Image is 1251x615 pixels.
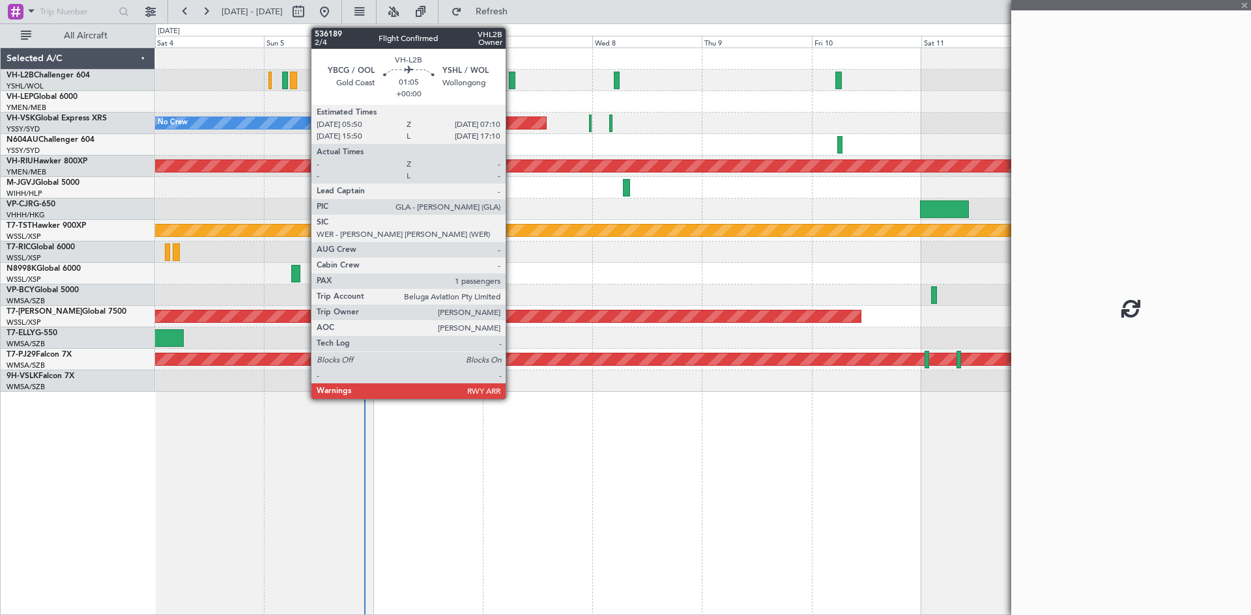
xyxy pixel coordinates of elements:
input: Trip Number [40,2,115,21]
a: YSSY/SYD [7,146,40,156]
span: M-JGVJ [7,179,35,187]
button: All Aircraft [14,25,141,46]
a: M-JGVJGlobal 5000 [7,179,79,187]
a: WSSL/XSP [7,318,41,327]
div: Mon 6 [373,36,483,48]
a: N604AUChallenger 604 [7,136,94,144]
span: T7-RIC [7,243,31,251]
a: VH-RIUHawker 800XP [7,157,87,165]
a: WMSA/SZB [7,382,45,392]
a: VP-CJRG-650 [7,200,55,208]
span: T7-ELLY [7,329,35,337]
span: All Aircraft [34,31,137,40]
div: Sat 4 [154,36,264,48]
div: Thu 9 [702,36,811,48]
span: T7-TST [7,222,32,230]
button: Refresh [445,1,523,22]
a: YSHL/WOL [7,81,44,91]
a: VH-L2BChallenger 604 [7,72,90,79]
div: Wed 8 [592,36,702,48]
a: WMSA/SZB [7,339,45,349]
a: N8998KGlobal 6000 [7,265,81,273]
span: VP-BCY [7,286,35,294]
span: VH-L2B [7,72,34,79]
a: VH-VSKGlobal Express XRS [7,115,107,122]
a: WMSA/SZB [7,296,45,306]
a: T7-[PERSON_NAME]Global 7500 [7,308,126,316]
div: [DATE] [158,26,180,37]
a: YSSY/SYD [7,124,40,134]
span: [DATE] - [DATE] [222,6,283,18]
span: 9H-VSLK [7,372,38,380]
a: VH-LEPGlobal 6000 [7,93,78,101]
a: WIHH/HLP [7,189,42,198]
span: Refresh [465,7,519,16]
span: N604AU [7,136,38,144]
span: T7-PJ29 [7,351,36,359]
span: N8998K [7,265,36,273]
a: YMEN/MEB [7,167,46,177]
a: VHHH/HKG [7,210,45,220]
a: WMSA/SZB [7,361,45,370]
div: Sun 5 [264,36,373,48]
a: YMEN/MEB [7,103,46,113]
div: Sat 11 [921,36,1031,48]
span: VH-VSK [7,115,35,122]
a: 9H-VSLKFalcon 7X [7,372,74,380]
a: T7-PJ29Falcon 7X [7,351,72,359]
a: WSSL/XSP [7,232,41,241]
a: T7-ELLYG-550 [7,329,57,337]
div: No Crew [158,113,188,133]
a: WSSL/XSP [7,275,41,284]
a: WSSL/XSP [7,253,41,263]
span: VP-CJR [7,200,33,208]
div: Fri 10 [812,36,921,48]
span: T7-[PERSON_NAME] [7,308,82,316]
a: VP-BCYGlobal 5000 [7,286,79,294]
span: VH-LEP [7,93,33,101]
a: T7-RICGlobal 6000 [7,243,75,251]
span: VH-RIU [7,157,33,165]
div: Tue 7 [483,36,592,48]
a: T7-TSTHawker 900XP [7,222,86,230]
